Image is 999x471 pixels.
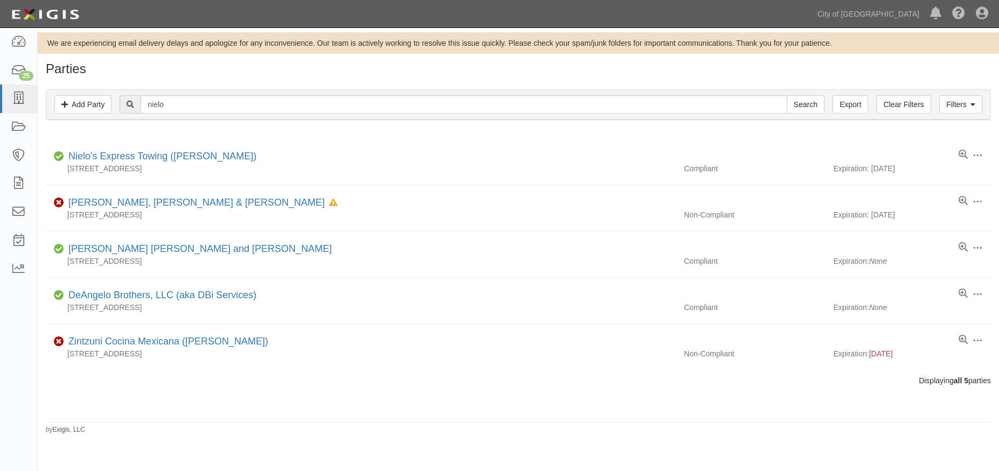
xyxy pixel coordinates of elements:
i: None [869,303,887,312]
div: Nielo's Express Towing (Miloud Elfarh) [64,150,256,164]
div: [STREET_ADDRESS] [46,163,676,174]
div: Displaying parties [38,375,999,386]
a: Zintzuni Cocina Mexicana ([PERSON_NAME]) [68,336,268,347]
b: all 5 [954,376,968,385]
a: Exigis, LLC [53,426,85,433]
a: Add Party [54,95,111,114]
a: City of [GEOGRAPHIC_DATA] [812,3,925,25]
div: DeAngelo Brothers, LLC (aka DBi Services) [64,289,256,303]
div: Alexander Trent Dean and Daniel Tran [64,242,332,256]
div: [STREET_ADDRESS] [46,348,676,359]
div: Zintzuni Cocina Mexicana (Daniel Lopez) [64,335,268,349]
div: Angelo, Kilday & Kilduff [64,196,338,210]
a: [PERSON_NAME], [PERSON_NAME] & [PERSON_NAME] [68,197,325,208]
i: Non-Compliant [54,338,64,346]
div: Compliant [676,256,833,266]
a: View results summary [959,196,968,207]
div: 25 [19,71,33,81]
a: View results summary [959,335,968,346]
div: [STREET_ADDRESS] [46,302,676,313]
i: None [869,257,887,265]
a: Export [833,95,868,114]
h1: Parties [46,62,991,76]
div: Expiration: [833,256,990,266]
div: Expiration: [DATE] [833,163,990,174]
a: Clear Filters [876,95,931,114]
i: Help Center - Complianz [952,8,965,20]
a: View results summary [959,289,968,299]
div: Expiration: [DATE] [833,209,990,220]
div: Non-Compliant [676,209,833,220]
div: Non-Compliant [676,348,833,359]
div: We are experiencing email delivery delays and apologize for any inconvenience. Our team is active... [38,38,999,48]
div: [STREET_ADDRESS] [46,209,676,220]
input: Search [141,95,787,114]
div: Compliant [676,163,833,174]
a: View results summary [959,150,968,160]
a: Filters [939,95,982,114]
i: Compliant [54,292,64,299]
div: [STREET_ADDRESS] [46,256,676,266]
i: Non-Compliant [54,199,64,207]
a: View results summary [959,242,968,253]
a: [PERSON_NAME] [PERSON_NAME] and [PERSON_NAME] [68,243,332,254]
small: by [46,425,85,434]
i: Compliant [54,153,64,160]
div: Compliant [676,302,833,313]
div: Expiration: [833,348,990,359]
img: logo-5460c22ac91f19d4615b14bd174203de0afe785f0fc80cf4dbbc73dc1793850b.png [8,5,82,24]
a: DeAngelo Brothers, LLC (aka DBi Services) [68,290,256,300]
i: In Default since 05/04/2025 [329,199,338,207]
div: Expiration: [833,302,990,313]
span: [DATE] [869,349,893,358]
input: Search [787,95,825,114]
a: Nielo's Express Towing ([PERSON_NAME]) [68,151,256,161]
i: Compliant [54,245,64,253]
